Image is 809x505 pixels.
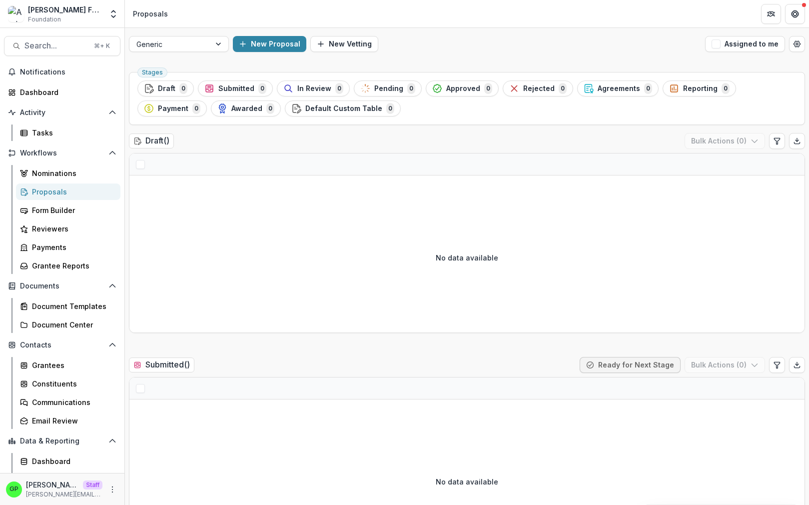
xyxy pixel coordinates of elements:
[16,375,120,392] a: Constituents
[407,83,415,94] span: 0
[16,453,120,469] a: Dashboard
[26,490,102,499] p: [PERSON_NAME][EMAIL_ADDRESS][DOMAIN_NAME]
[20,437,104,445] span: Data & Reporting
[789,133,805,149] button: Export table data
[24,41,88,50] span: Search...
[32,260,112,271] div: Grantee Reports
[20,341,104,349] span: Contacts
[137,100,207,116] button: Payment0
[142,69,163,76] span: Stages
[16,124,120,141] a: Tasks
[769,133,785,149] button: Edit table settings
[785,4,805,24] button: Get Help
[374,84,403,93] span: Pending
[32,242,112,252] div: Payments
[4,337,120,353] button: Open Contacts
[354,80,422,96] button: Pending0
[598,84,640,93] span: Agreements
[20,108,104,117] span: Activity
[16,220,120,237] a: Reviewers
[28,4,102,15] div: [PERSON_NAME] Foundation
[789,36,805,52] button: Open table manager
[761,4,781,24] button: Partners
[231,104,262,113] span: Awarded
[4,84,120,100] a: Dashboard
[426,80,499,96] button: Approved0
[4,145,120,161] button: Open Workflows
[436,252,498,263] p: No data available
[789,357,805,373] button: Export table data
[335,83,343,94] span: 0
[20,68,116,76] span: Notifications
[685,357,765,373] button: Bulk Actions (0)
[129,357,194,372] h2: Submitted ( )
[32,397,112,407] div: Communications
[211,100,281,116] button: Awarded0
[769,357,785,373] button: Edit table settings
[4,104,120,120] button: Open Activity
[436,476,498,487] p: No data available
[133,8,168,19] div: Proposals
[32,360,112,370] div: Grantees
[32,415,112,426] div: Email Review
[386,103,394,114] span: 0
[523,84,555,93] span: Rejected
[4,36,120,56] button: Search...
[285,100,401,116] button: Default Custom Table0
[26,479,79,490] p: [PERSON_NAME]
[137,80,194,96] button: Draft0
[16,394,120,410] a: Communications
[16,298,120,314] a: Document Templates
[305,104,382,113] span: Default Custom Table
[9,486,18,492] div: Griffin Perry
[179,83,187,94] span: 0
[644,83,652,94] span: 0
[685,133,765,149] button: Bulk Actions (0)
[4,433,120,449] button: Open Data & Reporting
[580,357,681,373] button: Ready for Next Stage
[16,165,120,181] a: Nominations
[83,480,102,489] p: Staff
[722,83,730,94] span: 0
[32,456,112,466] div: Dashboard
[16,257,120,274] a: Grantee Reports
[32,223,112,234] div: Reviewers
[129,133,174,148] h2: Draft ( )
[158,104,188,113] span: Payment
[198,80,273,96] button: Submitted0
[266,103,274,114] span: 0
[28,15,61,24] span: Foundation
[8,6,24,22] img: Andrew Foundation
[32,205,112,215] div: Form Builder
[503,80,573,96] button: Rejected0
[16,412,120,429] a: Email Review
[559,83,567,94] span: 0
[32,378,112,389] div: Constituents
[32,301,112,311] div: Document Templates
[32,319,112,330] div: Document Center
[32,168,112,178] div: Nominations
[705,36,785,52] button: Assigned to me
[16,239,120,255] a: Payments
[158,84,175,93] span: Draft
[577,80,659,96] button: Agreements0
[663,80,736,96] button: Reporting0
[20,149,104,157] span: Workflows
[683,84,718,93] span: Reporting
[4,64,120,80] button: Notifications
[32,127,112,138] div: Tasks
[192,103,200,114] span: 0
[92,40,112,51] div: ⌘ + K
[446,84,480,93] span: Approved
[16,357,120,373] a: Grantees
[129,6,172,21] nav: breadcrumb
[258,83,266,94] span: 0
[484,83,492,94] span: 0
[16,183,120,200] a: Proposals
[16,316,120,333] a: Document Center
[20,87,112,97] div: Dashboard
[4,278,120,294] button: Open Documents
[277,80,350,96] button: In Review0
[218,84,254,93] span: Submitted
[20,282,104,290] span: Documents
